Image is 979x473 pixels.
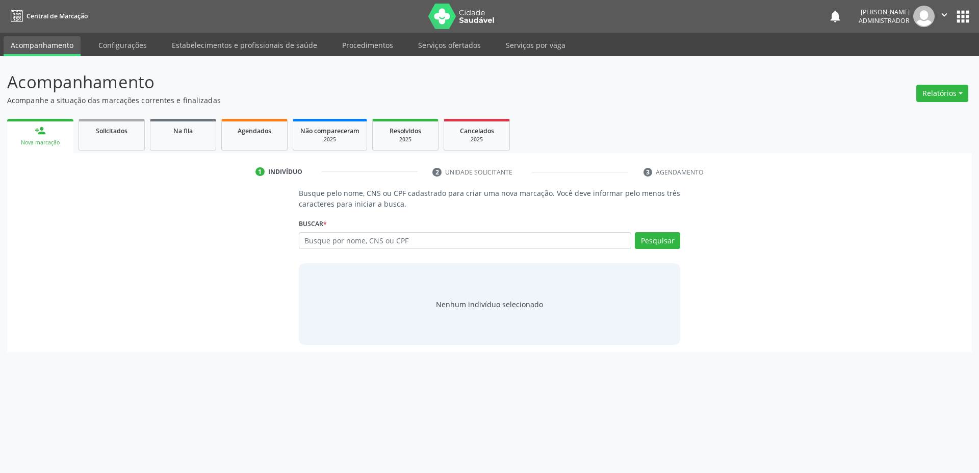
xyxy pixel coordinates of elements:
div: 1 [255,167,265,177]
div: 2025 [380,136,431,143]
span: Administrador [859,16,910,25]
a: Central de Marcação [7,8,88,24]
span: Na fila [173,127,193,135]
span: Agendados [238,127,271,135]
div: Indivíduo [268,167,302,177]
button: Relatórios [916,85,968,102]
div: [PERSON_NAME] [859,8,910,16]
a: Serviços ofertados [411,36,488,54]
input: Busque por nome, CNS ou CPF [299,232,632,250]
div: Nenhum indivíduo selecionado [436,299,543,310]
a: Procedimentos [335,36,400,54]
button: Pesquisar [635,232,680,250]
img: img [913,6,935,27]
span: Resolvidos [390,127,421,135]
a: Serviços por vaga [499,36,573,54]
p: Acompanhamento [7,69,682,95]
button: notifications [828,9,842,23]
div: 2025 [300,136,359,143]
div: 2025 [451,136,502,143]
a: Estabelecimentos e profissionais de saúde [165,36,324,54]
div: Nova marcação [14,139,66,146]
span: Cancelados [460,127,494,135]
p: Busque pelo nome, CNS ou CPF cadastrado para criar uma nova marcação. Você deve informar pelo men... [299,188,681,209]
div: person_add [35,125,46,136]
span: Central de Marcação [27,12,88,20]
label: Buscar [299,216,327,232]
i:  [939,9,950,20]
button: apps [954,8,972,26]
a: Acompanhamento [4,36,81,56]
span: Solicitados [96,127,127,135]
span: Não compareceram [300,127,359,135]
a: Configurações [91,36,154,54]
p: Acompanhe a situação das marcações correntes e finalizadas [7,95,682,106]
button:  [935,6,954,27]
